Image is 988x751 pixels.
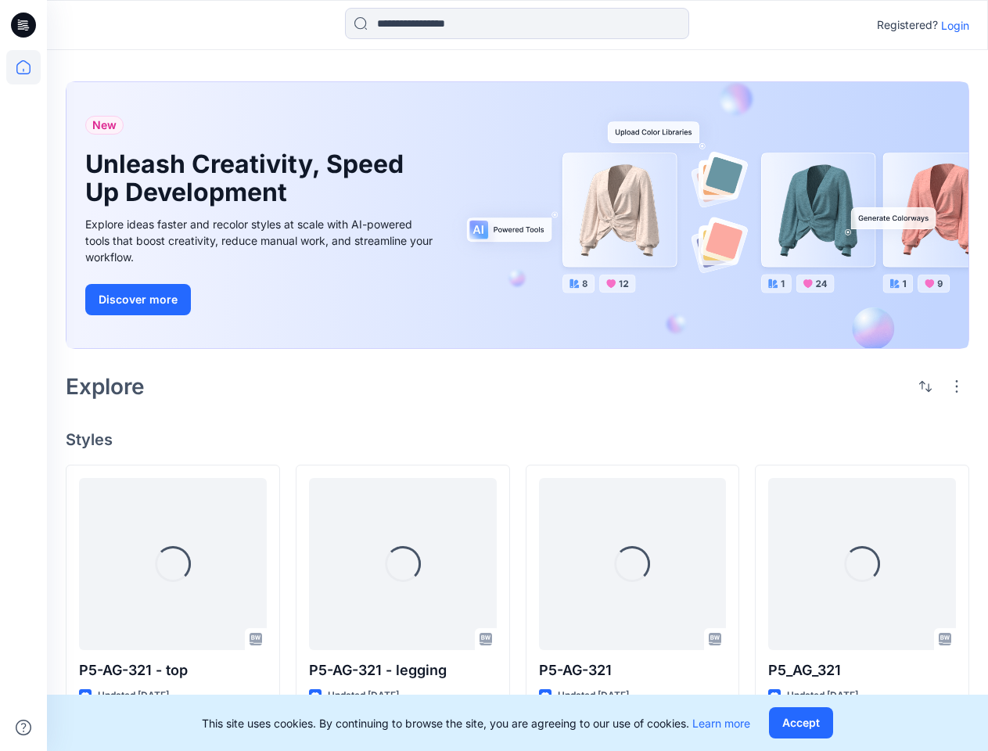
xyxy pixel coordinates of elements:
[79,659,267,681] p: P5-AG-321 - top
[558,688,629,704] p: Updated [DATE]
[941,17,969,34] p: Login
[85,284,191,315] button: Discover more
[92,116,117,135] span: New
[85,216,437,265] div: Explore ideas faster and recolor styles at scale with AI-powered tools that boost creativity, red...
[85,284,437,315] a: Discover more
[877,16,938,34] p: Registered?
[692,717,750,730] a: Learn more
[787,688,858,704] p: Updated [DATE]
[202,715,750,731] p: This site uses cookies. By continuing to browse the site, you are agreeing to our use of cookies.
[98,688,169,704] p: Updated [DATE]
[85,150,414,207] h1: Unleash Creativity, Speed Up Development
[768,659,956,681] p: P5_AG_321
[769,707,833,738] button: Accept
[328,688,399,704] p: Updated [DATE]
[66,374,145,399] h2: Explore
[539,659,727,681] p: P5-AG-321
[66,430,969,449] h4: Styles
[309,659,497,681] p: P5-AG-321 - legging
